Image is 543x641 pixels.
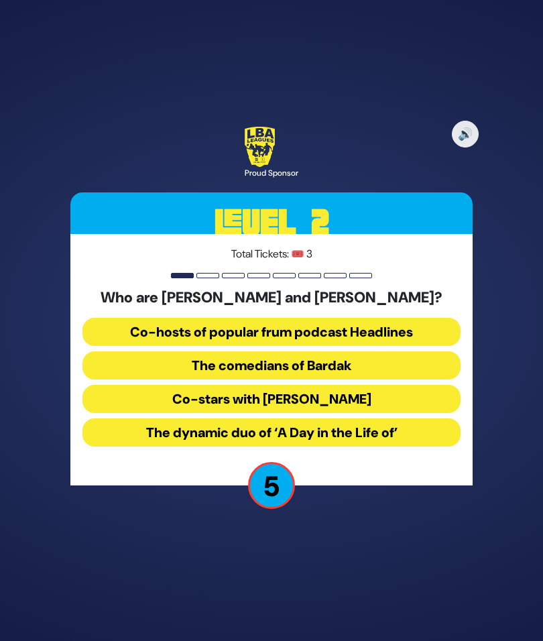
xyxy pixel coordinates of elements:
div: Proud Sponsor [245,167,298,179]
h3: Level 2 [70,192,473,253]
img: LBA [245,127,275,167]
button: The comedians of Bardak [82,351,461,380]
button: 🔊 [452,121,479,148]
p: Total Tickets: 🎟️ 3 [82,246,461,262]
h5: Who are [PERSON_NAME] and [PERSON_NAME]? [82,289,461,306]
button: The dynamic duo of ‘A Day in the Life of’ [82,418,461,447]
p: 5 [248,462,295,509]
button: Co-hosts of popular frum podcast Headlines [82,318,461,346]
button: Co-stars with [PERSON_NAME] [82,385,461,413]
